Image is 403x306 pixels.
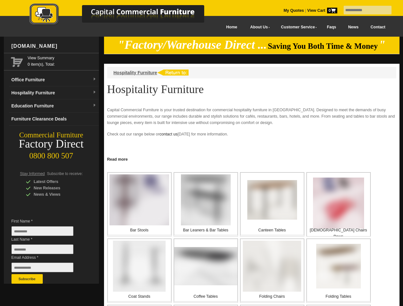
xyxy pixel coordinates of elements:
img: dropdown [93,77,96,81]
a: Folding Tables Folding Tables [306,238,371,303]
p: Capital Commercial Furniture is your trusted destination for commercial hospitality furniture in ... [107,107,396,126]
a: Bar Leaners & Bar Tables Bar Leaners & Bar Tables [174,172,238,237]
img: dropdown [93,91,96,94]
div: News & Views [26,191,86,198]
a: Coffee Tables Coffee Tables [174,238,238,303]
a: Faqs [321,20,342,34]
img: Coffee Tables [174,247,237,285]
a: Education Furnituredropdown [9,99,99,113]
a: My Quotes [284,8,304,13]
img: Capital Commercial Furniture Logo [12,3,235,26]
img: Church Chairs Pews [313,178,364,229]
a: Click to read more [104,155,399,163]
p: Folding Chairs [241,293,304,300]
span: 0 item(s), Total: [28,55,96,67]
div: New Releases [26,185,86,191]
span: Stay Informed [20,171,45,176]
a: Canteen Tables Canteen Tables [240,172,304,237]
a: Bar Stools Bar Stools [107,172,172,237]
h1: Hospitality Furniture [107,83,396,95]
input: Email Address * [11,263,73,272]
img: Bar Stools [109,174,169,225]
a: Hospitality Furniture [114,70,157,75]
img: Coat Stands [113,241,166,292]
input: First Name * [11,226,73,236]
img: Canteen Tables [247,180,297,220]
img: Folding Chairs [243,241,301,292]
p: Coat Stands [108,293,171,300]
img: return to [157,69,189,76]
div: Commercial Furniture [4,131,99,140]
em: "Factory/Warehouse Direct ... [118,38,267,51]
button: Subscribe [11,274,43,284]
span: 0 [327,8,337,13]
a: Customer Service [274,20,321,34]
a: Furniture Clearance Deals [9,113,99,126]
span: Last Name * [11,236,83,243]
a: About Us [243,20,274,34]
a: Capital Commercial Furniture Logo [12,3,235,28]
span: Saving You Both Time & Money [268,42,378,50]
a: View Cart0 [306,8,337,13]
p: Check out our range below or [DATE] for more information. [107,131,396,144]
p: Canteen Tables [241,227,304,233]
div: Latest Offers [26,178,86,185]
a: contact us [159,132,177,136]
a: Folding Chairs Folding Chairs [240,238,304,303]
p: Bar Leaners & Bar Tables [174,227,237,233]
input: Last Name * [11,244,73,254]
a: Hospitality Furnituredropdown [9,86,99,99]
p: Coffee Tables [174,293,237,300]
a: Church Chairs Pews [DEMOGRAPHIC_DATA] Chairs Pews [306,172,371,237]
strong: View Cart [307,8,337,13]
p: Folding Tables [307,293,370,300]
img: Folding Tables [316,244,361,288]
p: [DEMOGRAPHIC_DATA] Chairs Pews [307,227,370,240]
p: Bar Stools [108,227,171,233]
span: Subscribe to receive: [47,171,83,176]
img: Bar Leaners & Bar Tables [181,174,231,225]
a: View Summary [28,55,96,61]
a: Contact [364,20,391,34]
span: First Name * [11,218,83,224]
em: " [379,38,385,51]
a: Office Furnituredropdown [9,73,99,86]
div: [DOMAIN_NAME] [9,37,99,56]
span: Email Address * [11,254,83,261]
a: News [342,20,364,34]
div: Factory Direct [4,140,99,149]
a: Coat Stands Coat Stands [107,238,172,303]
img: dropdown [93,104,96,107]
div: 0800 800 507 [4,148,99,160]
